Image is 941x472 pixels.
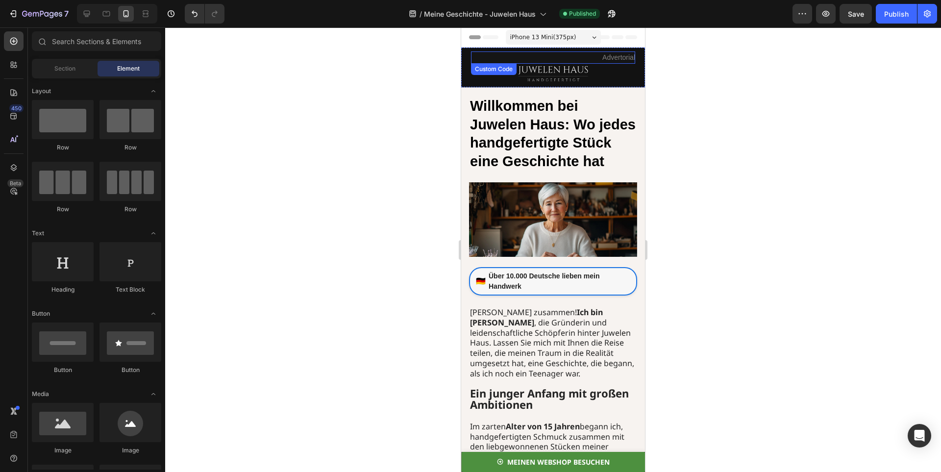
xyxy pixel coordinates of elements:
div: Publish [884,9,909,19]
button: Publish [876,4,917,24]
span: Toggle open [146,306,161,322]
div: Button [32,366,94,374]
span: Published [569,9,596,18]
strong: Alter von 15 Jahren [45,394,119,404]
p: 7 [64,8,69,20]
span: Toggle open [146,386,161,402]
span: Toggle open [146,83,161,99]
span: Media [32,390,49,398]
input: Search Sections & Elements [32,31,161,51]
div: Row [99,205,161,214]
span: Text [32,229,44,238]
div: Beta [7,179,24,187]
div: Row [32,205,94,214]
div: Button [99,366,161,374]
span: Meine Geschichte - Juwelen Haus [424,9,536,19]
div: Row [32,143,94,152]
div: Row [99,143,161,152]
div: 450 [9,104,24,112]
div: Open Intercom Messenger [908,424,931,447]
div: Image [99,446,161,455]
button: 7 [4,4,73,24]
span: Button [32,309,50,318]
div: Undo/Redo [185,4,224,24]
p: Im zarten begann ich, handgefertigten Schmuck zusammen mit den liebgewonnenen Stücken meiner Groß... [9,394,175,445]
span: / [420,9,422,19]
span: Toggle open [146,225,161,241]
span: Save [848,10,864,18]
div: Heading [32,285,94,294]
span: Element [117,64,140,73]
div: Text Block [99,285,161,294]
div: Image [32,446,94,455]
span: Section [54,64,75,73]
button: Save [840,4,872,24]
span: Layout [32,87,51,96]
iframe: Design area [461,27,645,472]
